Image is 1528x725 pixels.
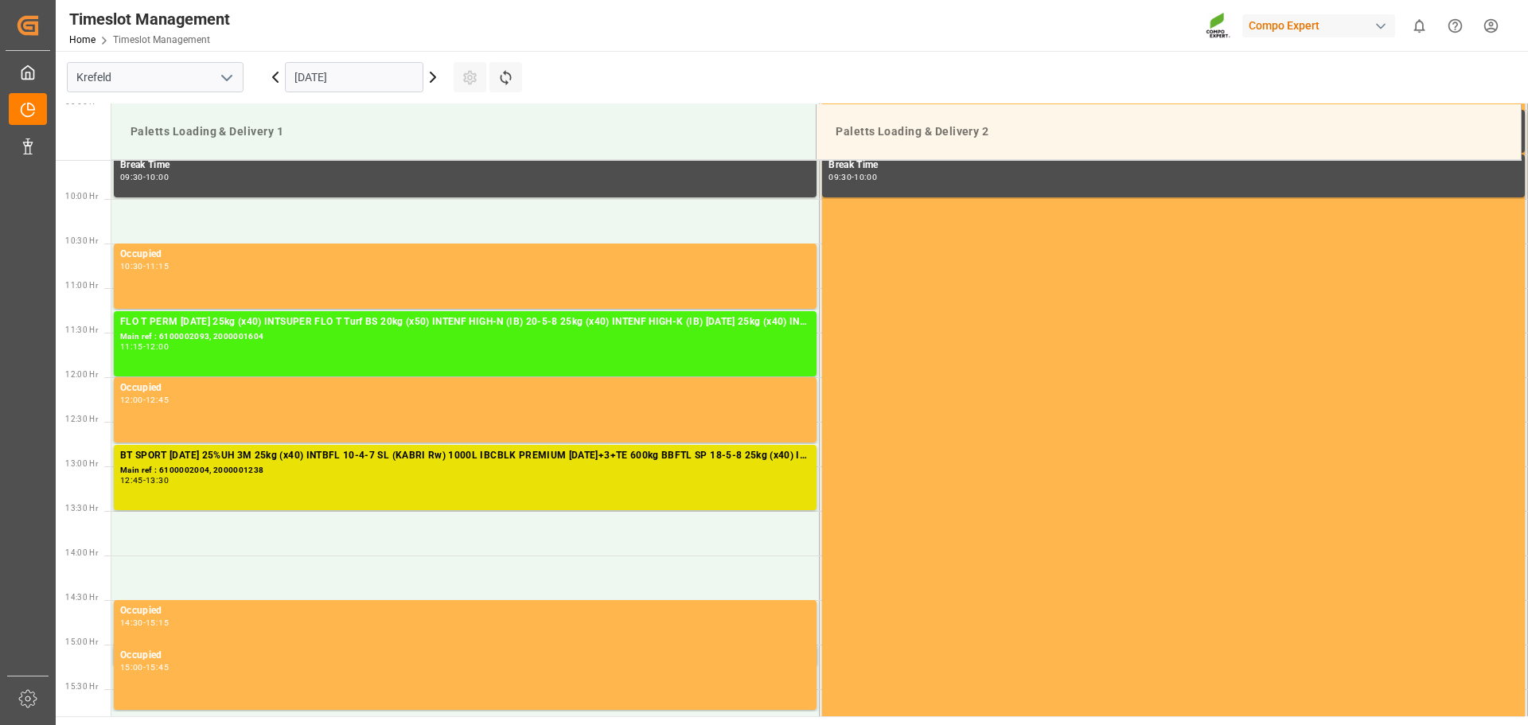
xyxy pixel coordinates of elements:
span: 13:00 Hr [65,459,98,468]
div: FLO T PERM [DATE] 25kg (x40) INTSUPER FLO T Turf BS 20kg (x50) INTENF HIGH-N (IB) 20-5-8 25kg (x4... [120,314,810,330]
div: - [143,664,146,671]
div: 12:00 [120,396,143,403]
div: 13:30 [146,477,169,484]
div: 15:15 [146,619,169,626]
div: Paletts Loading & Delivery 1 [124,117,803,146]
div: 10:00 [854,173,877,181]
div: Timeslot Management [69,7,230,31]
div: 12:45 [146,396,169,403]
a: Home [69,34,95,45]
div: 14:30 [120,619,143,626]
div: - [143,263,146,270]
div: 15:45 [146,664,169,671]
div: 09:30 [828,173,852,181]
div: 11:15 [146,263,169,270]
div: 10:30 [120,263,143,270]
div: Occupied [120,247,810,263]
div: - [143,396,146,403]
div: Break Time [120,158,810,173]
div: Paletts Loading & Delivery 2 [829,117,1508,146]
input: Type to search/select [67,62,244,92]
div: Compo Expert [1242,14,1395,37]
div: Occupied [120,603,810,619]
button: open menu [214,65,238,90]
div: 10:00 [146,173,169,181]
span: 11:00 Hr [65,281,98,290]
div: Occupied [120,380,810,396]
span: 13:30 Hr [65,504,98,513]
img: Screenshot%202023-09-29%20at%2010.02.21.png_1712312052.png [1206,12,1231,40]
span: 15:30 Hr [65,682,98,691]
span: 12:00 Hr [65,370,98,379]
span: 10:30 Hr [65,236,98,245]
span: 15:00 Hr [65,637,98,646]
div: 11:15 [120,343,143,350]
div: - [143,173,146,181]
div: Main ref : 6100002093, 2000001604 [120,330,810,344]
div: BT SPORT [DATE] 25%UH 3M 25kg (x40) INTBFL 10-4-7 SL (KABRI Rw) 1000L IBCBLK PREMIUM [DATE]+3+TE ... [120,448,810,464]
div: 09:30 [120,173,143,181]
div: 15:00 [120,664,143,671]
div: Occupied [120,648,810,664]
span: 10:00 Hr [65,192,98,201]
input: DD.MM.YYYY [285,62,423,92]
div: Break Time [828,158,1518,173]
div: Main ref : 6100002004, 2000001238 [120,464,810,477]
button: Compo Expert [1242,10,1401,41]
div: 12:45 [120,477,143,484]
span: 11:30 Hr [65,325,98,334]
div: - [143,343,146,350]
span: 12:30 Hr [65,415,98,423]
button: show 0 new notifications [1401,8,1437,44]
div: - [143,477,146,484]
div: 12:00 [146,343,169,350]
button: Help Center [1437,8,1473,44]
span: 14:30 Hr [65,593,98,602]
div: - [143,619,146,626]
div: - [852,173,854,181]
span: 14:00 Hr [65,548,98,557]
